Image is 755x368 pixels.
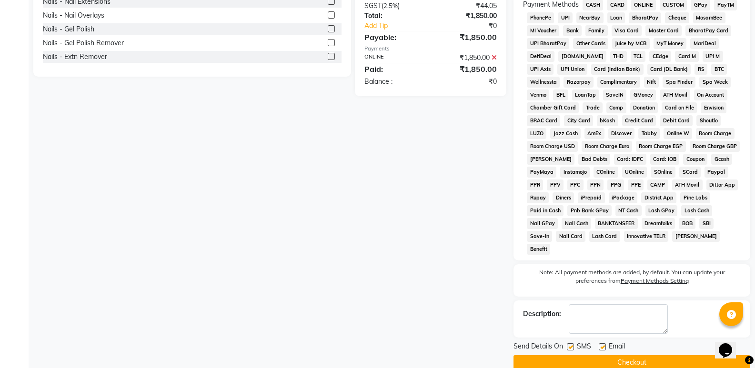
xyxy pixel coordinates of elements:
[603,90,627,100] span: SaveIN
[672,179,703,190] span: ATH Movil
[558,12,573,23] span: UPI
[553,192,574,203] span: Diners
[654,38,687,49] span: MyT Money
[680,192,710,203] span: Pine Labs
[431,77,504,87] div: ₹0
[553,90,568,100] span: BFL
[629,12,661,23] span: BharatPay
[527,244,550,255] span: Benefit
[662,102,697,113] span: Card on File
[650,154,680,165] span: Card: IOB
[578,154,610,165] span: Bad Debts
[630,102,658,113] span: Donation
[527,38,569,49] span: UPI BharatPay
[523,268,741,289] label: Note: All payment methods are added, by default. You can update your preferences from
[624,231,669,242] span: Innovative TELR
[527,51,554,62] span: DefiDeal
[577,341,591,353] span: SMS
[527,154,574,165] span: [PERSON_NAME]
[558,51,606,62] span: [DOMAIN_NAME]
[647,64,691,75] span: Card (DL Bank)
[357,53,431,63] div: ONLINE
[357,31,431,43] div: Payable:
[638,128,660,139] span: Tabby
[563,25,582,36] span: Bank
[357,77,431,87] div: Balance :
[431,1,504,11] div: ₹44.05
[527,25,559,36] span: MI Voucher
[527,179,543,190] span: PPR
[696,115,721,126] span: Shoutlo
[527,90,549,100] span: Venmo
[527,141,578,152] span: Room Charge USD
[609,341,625,353] span: Email
[560,167,590,178] span: Instamojo
[576,12,604,23] span: NearBuy
[703,51,723,62] span: UPI M
[647,179,668,190] span: CAMP
[527,218,558,229] span: Nail GPay
[614,154,646,165] span: Card: IDFC
[706,179,738,190] span: Dittor App
[597,77,640,88] span: Complimentary
[679,167,701,178] span: SCard
[685,25,731,36] span: BharatPay Card
[683,154,707,165] span: Coupon
[594,167,618,178] span: COnline
[606,102,626,113] span: Comp
[431,31,504,43] div: ₹1,850.00
[547,179,564,190] span: PPV
[582,141,632,152] span: Room Charge Euro
[527,12,554,23] span: PhonePe
[693,12,725,23] span: MosamBee
[672,231,720,242] span: [PERSON_NAME]
[364,45,497,53] div: Payments
[43,52,107,62] div: Nails - Extn Remover
[628,179,644,190] span: PPE
[610,51,627,62] span: THD
[587,179,604,190] span: PPN
[664,128,692,139] span: Online W
[43,24,94,34] div: Nails - Gel Polish
[573,38,608,49] span: Other Cards
[513,341,563,353] span: Send Details On
[591,64,644,75] span: Card (Indian Bank)
[431,11,504,21] div: ₹1,850.00
[694,90,727,100] span: On Account
[699,218,714,229] span: SBI
[527,167,556,178] span: PayMaya
[695,64,707,75] span: RS
[690,38,719,49] span: MariDeal
[607,12,625,23] span: Loan
[651,167,675,178] span: SOnline
[649,51,671,62] span: CEdge
[527,128,546,139] span: LUZO
[696,128,735,139] span: Room Charge
[43,38,124,48] div: Nails - Gel Polish Remover
[609,192,638,203] span: iPackage
[357,21,443,31] a: Add Tip
[642,218,675,229] span: Dreamfolks
[681,205,712,216] span: Lash Cash
[527,64,554,75] span: UPI Axis
[364,1,382,10] span: SGST
[567,179,584,190] span: PPC
[578,192,605,203] span: iPrepaid
[679,218,695,229] span: BOB
[636,141,686,152] span: Room Charge EGP
[562,218,591,229] span: Nail Cash
[527,77,560,88] span: Wellnessta
[612,25,642,36] span: Visa Card
[644,77,659,88] span: Nift
[357,1,431,11] div: ( )
[701,102,726,113] span: Envision
[589,231,620,242] span: Lash Card
[711,154,732,165] span: Gcash
[523,309,561,319] div: Description:
[675,51,699,62] span: Card M
[383,2,398,10] span: 2.5%
[527,192,549,203] span: Rupay
[630,90,656,100] span: GMoney
[585,25,608,36] span: Family
[584,128,604,139] span: AmEx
